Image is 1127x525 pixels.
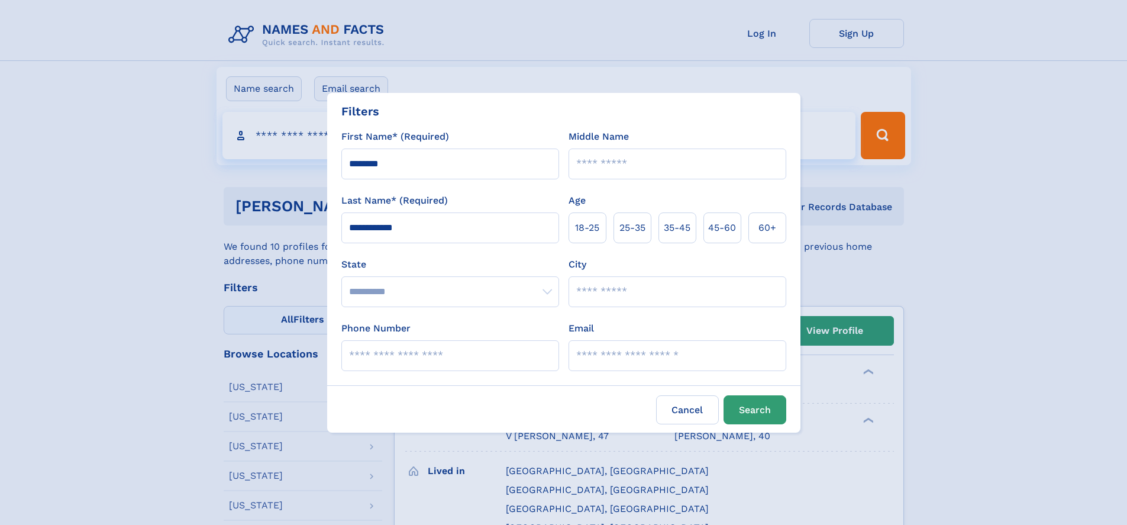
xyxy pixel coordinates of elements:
[758,221,776,235] span: 60+
[341,102,379,120] div: Filters
[619,221,645,235] span: 25‑35
[341,321,411,336] label: Phone Number
[569,130,629,144] label: Middle Name
[341,130,449,144] label: First Name* (Required)
[569,257,586,272] label: City
[341,257,559,272] label: State
[656,395,719,424] label: Cancel
[708,221,736,235] span: 45‑60
[724,395,786,424] button: Search
[341,194,448,208] label: Last Name* (Required)
[569,194,586,208] label: Age
[575,221,599,235] span: 18‑25
[569,321,594,336] label: Email
[664,221,690,235] span: 35‑45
